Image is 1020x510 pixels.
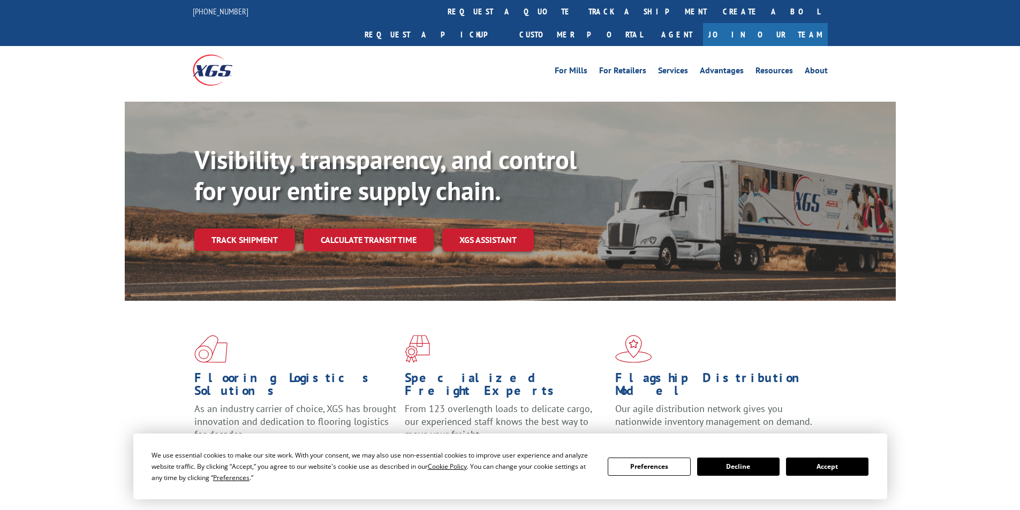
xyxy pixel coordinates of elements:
img: xgs-icon-total-supply-chain-intelligence-red [194,335,228,363]
a: Track shipment [194,229,295,251]
img: xgs-icon-flagship-distribution-model-red [615,335,652,363]
b: Visibility, transparency, and control for your entire supply chain. [194,143,577,207]
a: Request a pickup [357,23,511,46]
button: Preferences [608,458,690,476]
a: [PHONE_NUMBER] [193,6,248,17]
a: Calculate transit time [304,229,434,252]
h1: Flagship Distribution Model [615,371,818,402]
span: Preferences [213,473,250,482]
h1: Flooring Logistics Solutions [194,371,397,402]
h1: Specialized Freight Experts [405,371,607,402]
a: Join Our Team [703,23,828,46]
a: Resources [755,66,793,78]
p: From 123 overlength loads to delicate cargo, our experienced staff knows the best way to move you... [405,402,607,450]
a: Services [658,66,688,78]
span: Cookie Policy [428,462,467,471]
span: As an industry carrier of choice, XGS has brought innovation and dedication to flooring logistics... [194,402,396,440]
a: Advantages [700,66,744,78]
div: We use essential cookies to make our site work. With your consent, we may also use non-essential ... [152,450,595,483]
a: For Retailers [599,66,646,78]
a: Agent [651,23,703,46]
span: Our agile distribution network gives you nationwide inventory management on demand. [615,402,812,428]
div: Cookie Consent Prompt [133,433,887,499]
button: Accept [786,458,868,476]
button: Decline [697,458,780,476]
a: About [805,66,828,78]
img: xgs-icon-focused-on-flooring-red [405,335,430,363]
a: XGS ASSISTANT [442,229,534,252]
a: For Mills [555,66,587,78]
a: Customer Portal [511,23,651,46]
